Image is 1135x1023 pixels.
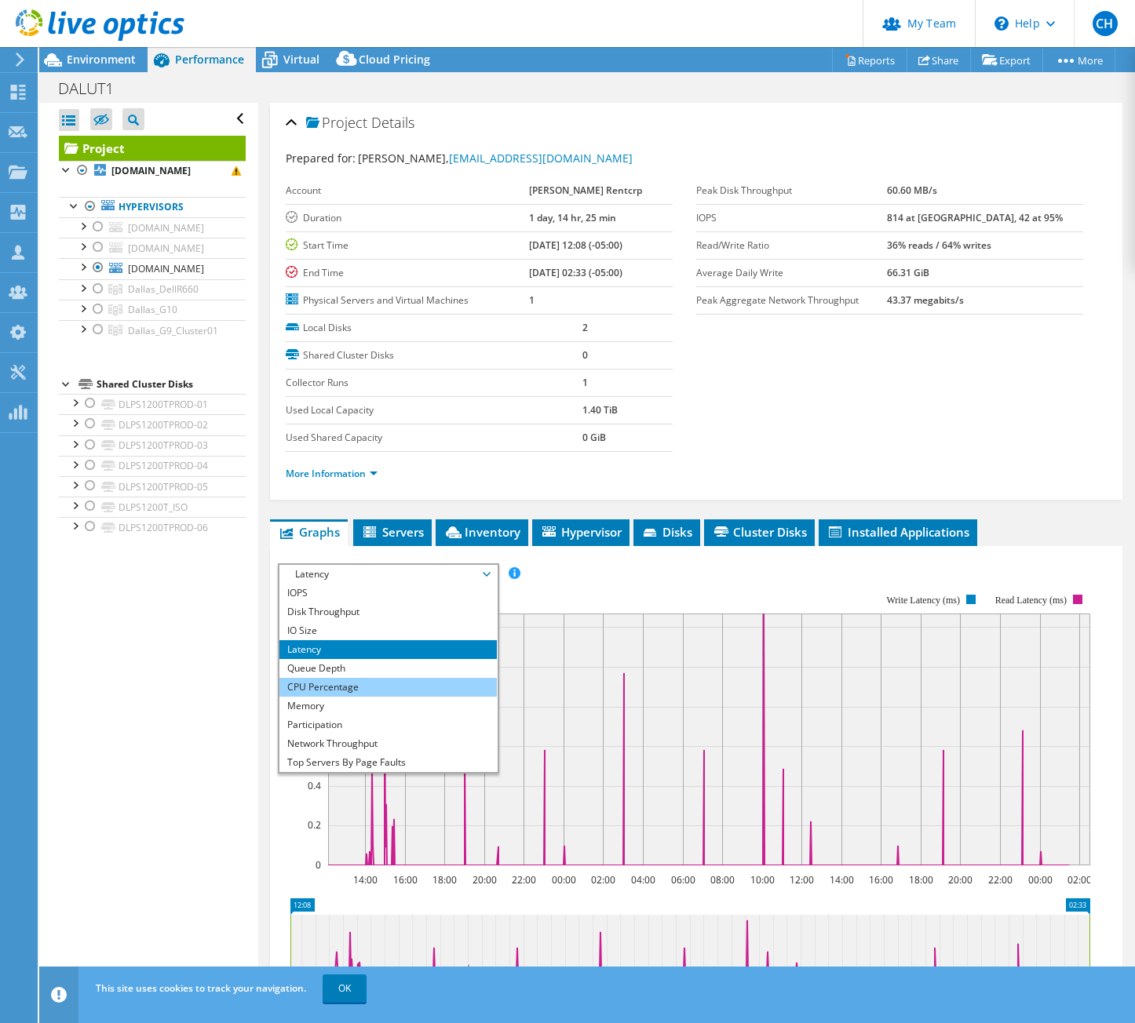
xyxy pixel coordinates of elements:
span: Dallas_G9_Cluster01 [128,324,218,337]
span: Project [306,115,367,131]
a: DLPS1200TPROD-02 [59,414,246,435]
label: Read/Write Ratio [696,238,887,253]
text: 12:00 [790,873,814,886]
span: Dallas_DellR660 [128,282,199,296]
span: This site uses cookies to track your navigation. [96,981,306,995]
span: [DOMAIN_NAME] [128,242,204,255]
label: Average Daily Write [696,265,887,281]
li: Disk Throughput [279,603,497,621]
a: DLPS1200TPROD-05 [59,476,246,497]
a: DLPS1200TPROD-04 [59,456,246,476]
span: Latency [287,565,489,584]
label: Physical Servers and Virtual Machines [286,293,528,308]
h1: DALUT1 [51,80,138,97]
li: IOPS [279,584,497,603]
a: DLPS1200TPROD-06 [59,517,246,537]
text: Write Latency (ms) [887,595,960,606]
b: [DATE] 02:33 (-05:00) [529,266,622,279]
li: Participation [279,715,497,734]
a: OK [323,974,367,1003]
text: 06:00 [671,873,695,886]
div: Shared Cluster Disks [97,375,246,394]
text: 22:00 [512,873,536,886]
a: [DOMAIN_NAME] [59,258,246,279]
span: [DOMAIN_NAME] [128,221,204,235]
b: [DATE] 12:08 (-05:00) [529,238,622,252]
text: 0.2 [308,818,321,832]
a: More Information [286,467,378,480]
text: 18:00 [909,873,933,886]
text: 08:00 [710,873,735,886]
li: IO Size [279,621,497,640]
b: 1 [582,376,588,389]
b: 60.60 MB/s [887,184,937,197]
a: Export [970,48,1043,72]
label: End Time [286,265,528,281]
label: Shared Cluster Disks [286,348,582,363]
text: 20:00 [948,873,973,886]
span: Graphs [278,524,340,540]
li: CPU Percentage [279,678,497,697]
label: Account [286,183,528,198]
text: 0 [316,858,321,872]
b: 0 [582,348,588,362]
b: 0 GiB [582,431,606,444]
a: Dallas_G10 [59,300,246,320]
a: Dallas_G9_Cluster01 [59,320,246,340]
b: [DOMAIN_NAME] [111,164,191,177]
text: 18:00 [432,873,457,886]
a: [DOMAIN_NAME] [59,238,246,258]
b: 814 at [GEOGRAPHIC_DATA], 42 at 95% [887,211,1063,224]
a: DLPS1200TPROD-01 [59,394,246,414]
span: [PERSON_NAME], [358,151,633,166]
a: Share [907,48,971,72]
span: Inventory [443,524,520,540]
span: Dallas_G10 [128,303,177,316]
text: Read Latency (ms) [995,595,1067,606]
label: Used Shared Capacity [286,430,582,446]
a: [EMAIL_ADDRESS][DOMAIN_NAME] [449,151,633,166]
text: 0.4 [308,779,321,792]
span: Disks [641,524,692,540]
label: Peak Disk Throughput [696,183,887,198]
label: Duration [286,210,528,226]
svg: \n [994,16,1009,31]
b: [PERSON_NAME] Rentcrp [529,184,642,197]
span: Cloud Pricing [359,52,430,67]
label: Collector Runs [286,375,582,391]
span: Hypervisor [540,524,622,540]
li: Top Servers By Page Faults [279,753,497,772]
label: Local Disks [286,320,582,336]
b: 1 [529,293,535,307]
text: 10:00 [750,873,775,886]
text: 20:00 [473,873,497,886]
span: Environment [67,52,136,67]
label: Used Local Capacity [286,402,582,418]
b: 36% reads / 64% writes [887,238,991,252]
text: 22:00 [988,873,1013,886]
span: Details [371,113,414,132]
text: 16:00 [393,873,418,886]
b: 66.31 GiB [887,266,929,279]
text: 00:00 [1028,873,1053,886]
a: DLPS1200T_ISO [59,497,246,517]
li: Network Throughput [279,734,497,753]
li: Memory [279,697,497,715]
span: Servers [361,524,424,540]
a: [DOMAIN_NAME] [59,161,246,181]
b: 1.40 TiB [582,403,618,417]
label: Prepared for: [286,151,356,166]
a: DLPS1200TPROD-03 [59,435,246,456]
text: 14:00 [830,873,854,886]
li: Latency [279,640,497,659]
text: 02:00 [591,873,615,886]
a: Project [59,136,246,161]
span: CH [1093,11,1118,36]
text: 16:00 [869,873,893,886]
li: Queue Depth [279,659,497,678]
b: 43.37 megabits/s [887,293,964,307]
text: 02:00 [1067,873,1092,886]
label: Peak Aggregate Network Throughput [696,293,887,308]
span: Virtual [283,52,319,67]
label: IOPS [696,210,887,226]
